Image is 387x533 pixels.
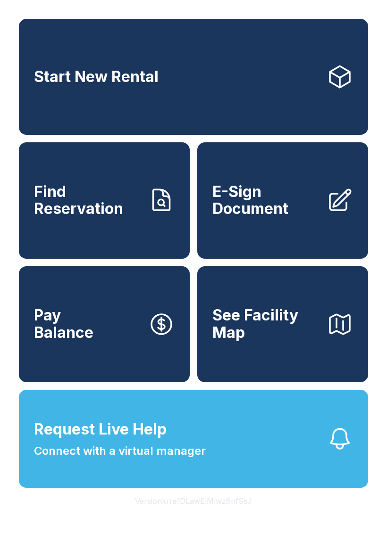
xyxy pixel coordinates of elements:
button: VersionkrrefDLawElMlwz8nfSsJ [127,488,260,514]
span: E-Sign Document [212,183,319,218]
span: Start New Rental [34,68,159,86]
a: E-Sign Document [197,142,368,258]
span: Connect with a virtual manager [34,443,206,459]
button: PayBalance [19,266,190,382]
button: Request Live HelpConnect with a virtual manager [19,390,368,488]
a: Find Reservation [19,142,190,258]
span: Find Reservation [34,183,141,218]
span: Pay Balance [34,307,93,341]
a: Start New Rental [19,19,368,135]
button: See Facility Map [197,266,368,382]
span: See Facility Map [212,307,319,341]
span: Request Live Help [34,418,167,441]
